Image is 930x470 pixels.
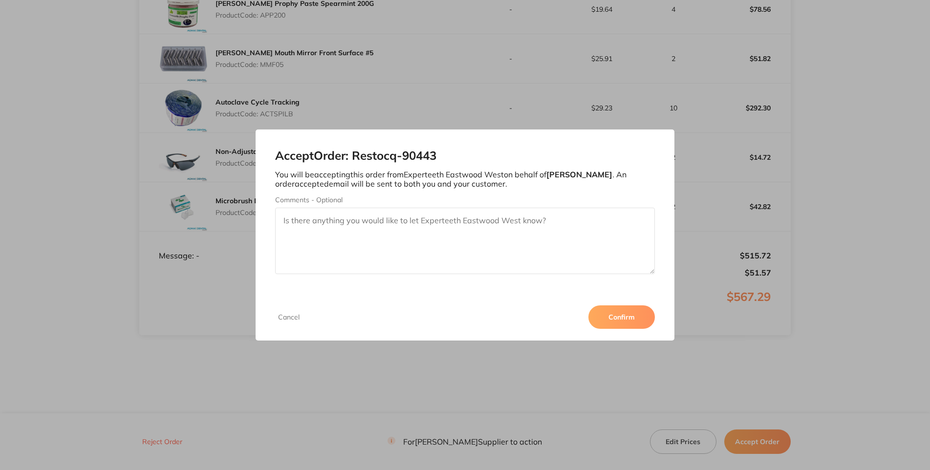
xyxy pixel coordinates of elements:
label: Comments - Optional [275,196,654,204]
button: Confirm [588,305,655,329]
button: Cancel [275,313,303,321]
b: [PERSON_NAME] [546,170,612,179]
p: You will be accepting this order from Experteeth Eastwood West on behalf of . An order accepted e... [275,170,654,188]
h2: Accept Order: Restocq- 90443 [275,149,654,163]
